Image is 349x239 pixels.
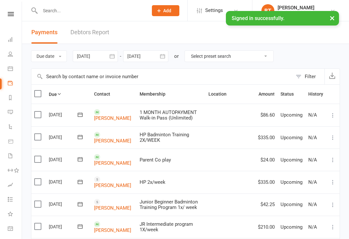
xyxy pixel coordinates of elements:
[308,112,317,118] span: N/A
[49,154,79,164] div: [DATE]
[305,73,316,80] div: Filter
[49,132,79,142] div: [DATE]
[140,109,197,121] span: 1 MONTH AUTOPAYMENT Walk-in Pass (Unlimited)
[94,182,131,188] a: [PERSON_NAME]
[38,6,143,15] input: Search...
[94,205,131,211] a: [PERSON_NAME]
[308,224,317,230] span: N/A
[140,157,171,163] span: Parent Co play
[8,77,22,91] a: Payments
[31,21,58,44] button: Payments
[94,138,131,143] a: [PERSON_NAME]
[261,4,274,17] div: BT
[8,135,22,149] a: Product Sales
[280,202,302,207] span: Upcoming
[140,221,193,233] span: JR Intermediate program 1X/week
[280,224,302,230] span: Upcoming
[255,216,278,238] td: $210.00
[31,29,58,36] span: Payments
[94,227,131,233] a: [PERSON_NAME]
[49,177,79,187] div: [DATE]
[8,47,22,62] a: People
[308,157,317,163] span: N/A
[46,85,91,104] th: Due
[308,135,317,140] span: N/A
[205,3,223,18] span: Settings
[255,193,278,216] td: $42.25
[280,179,302,185] span: Upcoming
[308,179,317,185] span: N/A
[49,109,79,119] div: [DATE]
[278,85,305,104] th: Status
[8,178,22,193] a: Assessments
[140,199,198,210] span: Junior Beginner Badminton Training Program 1x/ week
[140,179,165,185] span: HP 2x/week
[255,85,278,104] th: Amount
[31,69,292,84] input: Search by contact name or invoice number
[163,8,171,13] span: Add
[137,85,206,104] th: Membership
[255,104,278,126] td: $86.60
[140,132,189,143] span: HP Badminton Training 2X/WEEK
[326,11,338,25] button: ×
[94,160,131,166] a: [PERSON_NAME]
[152,5,179,16] button: Add
[278,11,317,16] div: Cypress Badminton
[308,202,317,207] span: N/A
[8,33,22,47] a: Dashboard
[31,50,67,62] button: Due date
[280,135,302,140] span: Upcoming
[305,85,326,104] th: History
[278,5,317,11] div: [PERSON_NAME]
[94,115,131,121] a: [PERSON_NAME]
[280,112,302,118] span: Upcoming
[232,15,284,21] span: Signed in successfully.
[8,91,22,106] a: Reports
[70,21,109,44] a: Debtors Report
[255,126,278,149] td: $335.00
[174,52,179,60] div: or
[280,157,302,163] span: Upcoming
[292,69,324,84] button: Filter
[49,222,79,232] div: [DATE]
[206,85,255,104] th: Location
[91,85,137,104] th: Contact
[8,222,22,236] a: General attendance kiosk mode
[255,171,278,193] td: $335.00
[8,207,22,222] a: What's New
[8,62,22,77] a: Calendar
[49,199,79,209] div: [DATE]
[255,149,278,171] td: $24.00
